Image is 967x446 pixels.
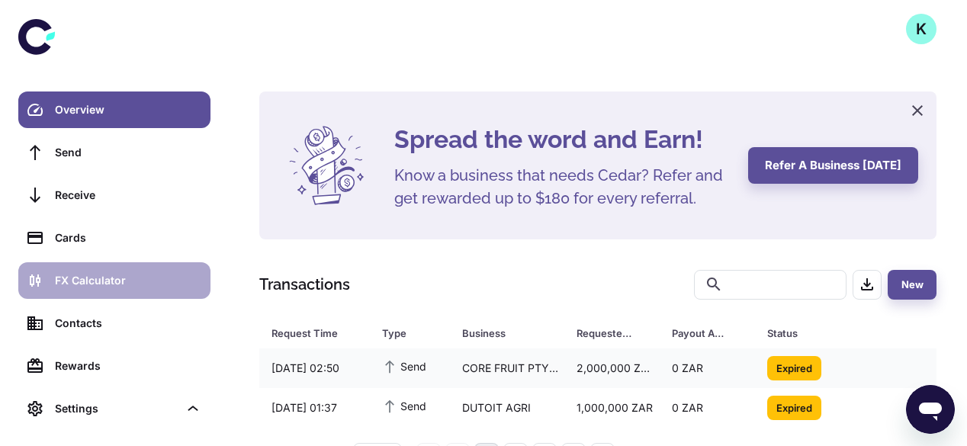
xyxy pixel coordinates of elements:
div: 0 ZAR [660,393,755,422]
div: Payout Amount [672,322,729,344]
button: Refer a business [DATE] [748,147,918,184]
div: Overview [55,101,201,118]
div: FX Calculator [55,272,201,289]
div: Type [382,322,424,344]
div: Send [55,144,201,161]
button: New [888,270,936,300]
iframe: Button to launch messaging window [906,385,955,434]
div: 1,000,000 ZAR [564,393,660,422]
h1: Transactions [259,273,350,296]
div: [DATE] 01:37 [259,393,370,422]
div: Rewards [55,358,201,374]
a: Rewards [18,348,210,384]
a: Contacts [18,305,210,342]
div: CORE FRUIT PTY. LTD [450,354,564,383]
div: Request Time [271,322,344,344]
a: FX Calculator [18,262,210,299]
span: Type [382,322,444,344]
span: Send [382,358,426,374]
div: 2,000,000 ZAR [564,354,660,383]
h5: Know a business that needs Cedar? Refer and get rewarded up to $180 for every referral. [394,164,730,210]
div: [DATE] 02:50 [259,354,370,383]
a: Send [18,134,210,171]
div: Requested Amount [577,322,634,344]
div: Receive [55,187,201,204]
span: Request Time [271,322,364,344]
div: Settings [55,400,178,417]
span: Requested Amount [577,322,654,344]
span: Expired [767,399,821,415]
span: Status [767,322,882,344]
div: 0 ZAR [660,354,755,383]
a: Cards [18,220,210,256]
div: Settings [18,390,210,427]
div: Contacts [55,315,201,332]
a: Overview [18,91,210,128]
h4: Spread the word and Earn! [394,121,730,158]
a: Receive [18,177,210,213]
span: Expired [767,360,821,375]
div: Status [767,322,863,344]
span: Send [382,397,426,414]
button: K [906,14,936,44]
span: Payout Amount [672,322,749,344]
div: Cards [55,229,201,246]
div: DUTOIT AGRI [450,393,564,422]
